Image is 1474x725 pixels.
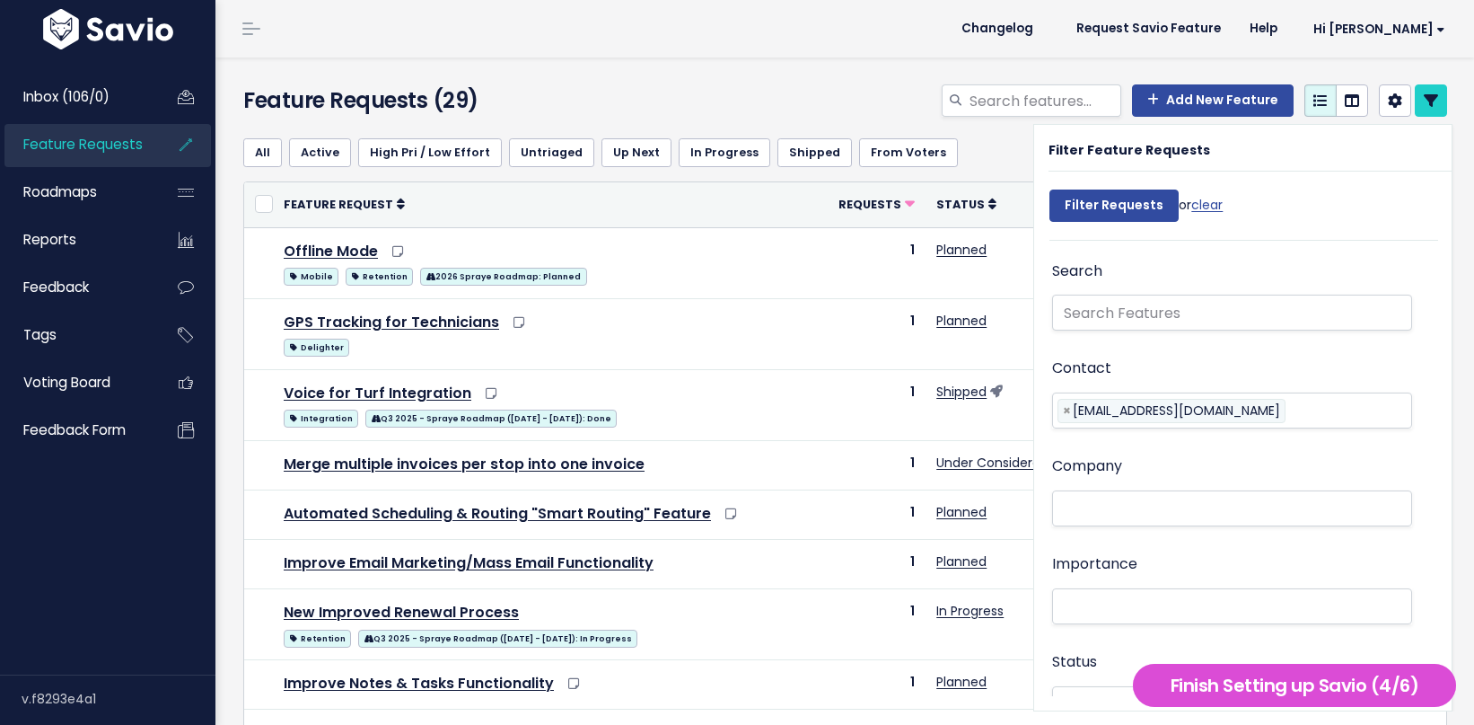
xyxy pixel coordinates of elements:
a: Add New Feature [1132,84,1294,117]
li: admin@mediclawncare.com [1057,399,1285,423]
a: Roadmaps [4,172,149,213]
span: Reports [23,230,76,249]
a: Hi [PERSON_NAME] [1292,15,1460,43]
a: Planned [936,503,987,521]
h5: Finish Setting up Savio (4/6) [1141,672,1448,699]
a: Planned [936,241,987,259]
a: New Improved Renewal Process [284,602,519,623]
a: Improve Email Marketing/Mass Email Functionality [284,553,654,573]
label: Search [1052,259,1102,285]
a: Feature Requests [4,124,149,165]
span: Feedback [23,278,89,296]
h4: Feature Requests (29) [243,84,627,117]
a: GPS Tracking for Technicians [284,312,499,332]
a: Planned [936,312,987,330]
label: Contact [1052,356,1111,382]
a: Request Savio Feature [1062,15,1235,42]
a: From Voters [859,138,958,167]
span: Retention [284,630,351,648]
a: Active [289,138,351,167]
a: Under Consideration [936,454,1065,472]
a: Feedback [4,267,149,308]
td: 1 [815,589,926,660]
span: Integration [284,410,358,428]
span: Hi [PERSON_NAME] [1313,22,1445,36]
a: Delighter [284,335,349,358]
a: Planned [936,553,987,570]
a: Integration [284,406,358,429]
span: Requests [838,197,901,212]
a: Requests [838,195,915,213]
strong: Filter Feature Requests [1048,141,1210,159]
label: Importance [1052,552,1137,578]
a: clear [1191,196,1223,214]
span: × [1063,400,1071,422]
div: v.f8293e4a1 [22,676,215,722]
td: 1 [815,440,926,490]
a: Up Next [601,138,671,167]
a: Q3 2025 - Spraye Roadmap ([DATE] - [DATE]): In Progress [358,626,637,649]
a: All [243,138,282,167]
a: Shipped [777,138,852,167]
a: Untriaged [509,138,594,167]
td: 1 [815,660,926,710]
a: Feature Request [284,195,405,213]
a: Retention [284,626,351,649]
a: Retention [346,264,413,287]
a: Help [1235,15,1292,42]
a: Q3 2025 - Spraye Roadmap ([DATE] - [DATE]): Done [365,406,617,429]
span: Delighter [284,339,349,357]
div: or [1049,181,1223,240]
span: Q3 2025 - Spraye Roadmap ([DATE] - [DATE]): In Progress [358,630,637,648]
span: Inbox (106/0) [23,87,110,106]
a: Feedback form [4,410,149,451]
a: High Pri / Low Effort [358,138,502,167]
a: Reports [4,219,149,261]
span: Q3 2025 - Spraye Roadmap ([DATE] - [DATE]): Done [365,410,617,428]
td: 1 [815,539,926,588]
a: Shipped [936,383,987,401]
a: Voting Board [4,362,149,403]
a: Mobile [284,264,338,287]
span: Status [936,197,985,212]
span: Tags [23,325,57,344]
a: Offline Mode [284,241,378,261]
input: Filter Requests [1049,190,1179,222]
a: Merge multiple invoices per stop into one invoice [284,454,645,474]
ul: Filter feature requests [243,138,1447,167]
td: 1 [815,227,926,298]
a: Automated Scheduling & Routing "Smart Routing" Feature [284,503,711,524]
span: Retention [346,268,413,286]
a: Improve Notes & Tasks Functionality [284,673,554,694]
td: 1 [815,490,926,539]
input: Search features... [968,84,1121,117]
label: Company [1052,454,1122,480]
input: Search Features [1052,295,1412,331]
a: Planned [936,673,987,691]
td: 1 [815,369,926,440]
span: Mobile [284,268,338,286]
span: 2026 Spraye Roadmap: Planned [420,268,586,286]
a: In Progress [936,602,1004,620]
label: Status [1052,650,1097,676]
a: 2026 Spraye Roadmap: Planned [420,264,586,287]
td: 1 [815,298,926,369]
a: Inbox (106/0) [4,76,149,118]
a: In Progress [679,138,770,167]
span: Voting Board [23,373,110,392]
a: Voice for Turf Integration [284,383,471,403]
span: Roadmaps [23,182,97,201]
img: logo-white.9d6f32f41409.svg [39,9,178,49]
span: Feedback form [23,420,126,439]
span: Feature Requests [23,135,143,154]
span: Feature Request [284,197,393,212]
a: Tags [4,314,149,356]
span: Changelog [961,22,1033,35]
a: Status [936,195,996,213]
